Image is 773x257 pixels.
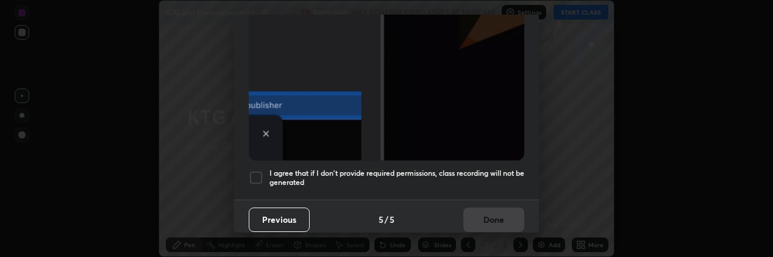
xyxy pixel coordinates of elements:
[269,168,524,187] h5: I agree that if I don't provide required permissions, class recording will not be generated
[249,208,310,232] button: Previous
[379,213,383,226] h4: 5
[385,213,388,226] h4: /
[390,213,394,226] h4: 5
